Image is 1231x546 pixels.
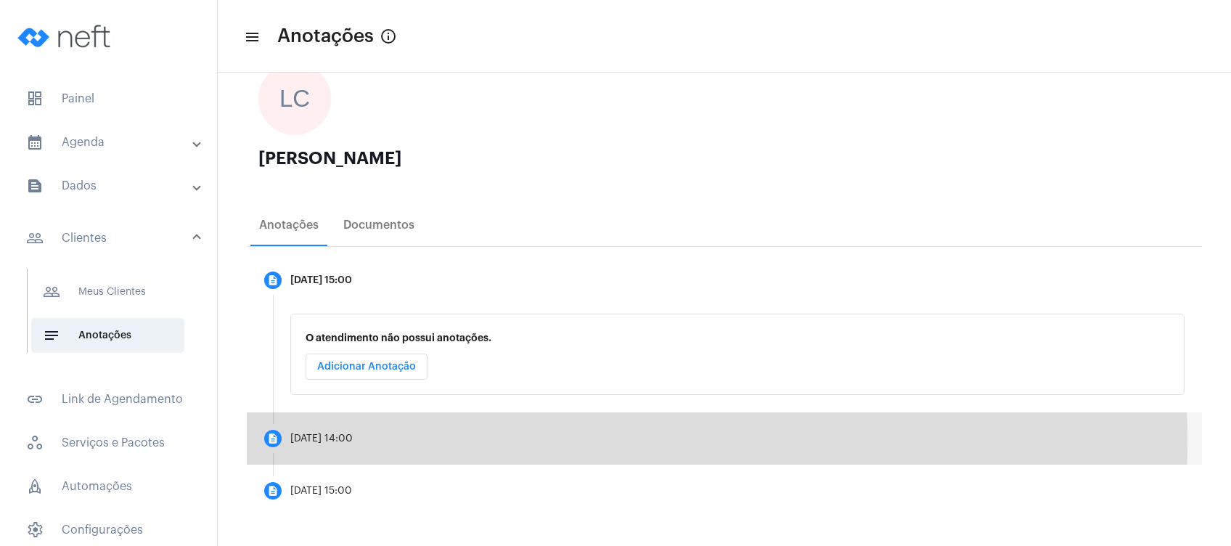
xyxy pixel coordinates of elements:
[267,485,279,497] mat-icon: description
[259,219,319,232] div: Anotações
[380,28,397,45] mat-icon: info_outlined
[9,261,217,373] div: sidenav iconClientes
[9,168,217,203] mat-expansion-panel-header: sidenav iconDados
[26,478,44,495] span: sidenav icon
[26,90,44,107] span: sidenav icon
[26,177,44,195] mat-icon: sidenav icon
[43,283,60,301] mat-icon: sidenav icon
[9,215,217,261] mat-expansion-panel-header: sidenav iconClientes
[258,150,1190,167] div: [PERSON_NAME]
[267,433,279,444] mat-icon: description
[26,134,44,151] mat-icon: sidenav icon
[15,425,203,460] span: Serviços e Pacotes
[26,229,194,247] mat-panel-title: Clientes
[26,391,44,408] mat-icon: sidenav icon
[267,274,279,286] mat-icon: description
[306,354,428,380] button: Adicionar Anotação
[290,486,352,497] div: [DATE] 15:00
[15,81,203,116] span: Painel
[26,434,44,452] span: sidenav icon
[15,382,203,417] span: Link de Agendamento
[12,7,120,65] img: logo-neft-novo-2.png
[31,274,184,309] span: Meus Clientes
[9,125,217,160] mat-expansion-panel-header: sidenav iconAgenda
[43,327,60,344] mat-icon: sidenav icon
[26,521,44,539] span: sidenav icon
[258,62,331,135] div: LC
[26,177,194,195] mat-panel-title: Dados
[31,318,184,353] span: Anotações
[343,219,414,232] div: Documentos
[317,362,416,372] span: Adicionar Anotação
[26,134,194,151] mat-panel-title: Agenda
[26,229,44,247] mat-icon: sidenav icon
[306,333,1169,343] p: O atendimento não possui anotações.
[290,433,353,444] div: [DATE] 14:00
[277,25,374,48] span: Anotações
[244,28,258,46] mat-icon: sidenav icon
[15,469,203,504] span: Automações
[290,275,352,286] div: [DATE] 15:00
